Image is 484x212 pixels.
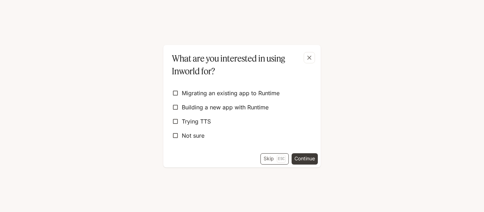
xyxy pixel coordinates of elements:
[260,153,289,165] button: SkipEsc
[292,153,318,165] button: Continue
[182,131,204,140] span: Not sure
[182,103,269,111] span: Building a new app with Runtime
[277,155,286,162] p: Esc
[172,52,309,78] p: What are you interested in using Inworld for?
[182,89,280,97] span: Migrating an existing app to Runtime
[182,117,211,126] span: Trying TTS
